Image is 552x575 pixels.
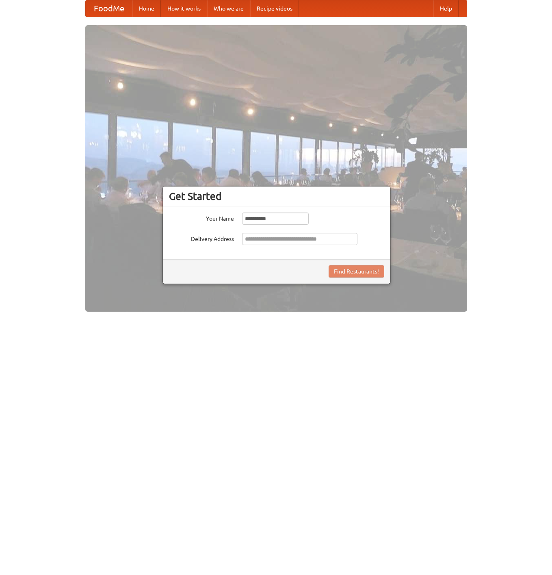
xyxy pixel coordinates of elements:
[169,213,234,223] label: Your Name
[207,0,250,17] a: Who we are
[329,265,384,278] button: Find Restaurants!
[169,233,234,243] label: Delivery Address
[250,0,299,17] a: Recipe videos
[132,0,161,17] a: Home
[161,0,207,17] a: How it works
[433,0,459,17] a: Help
[169,190,384,202] h3: Get Started
[86,0,132,17] a: FoodMe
